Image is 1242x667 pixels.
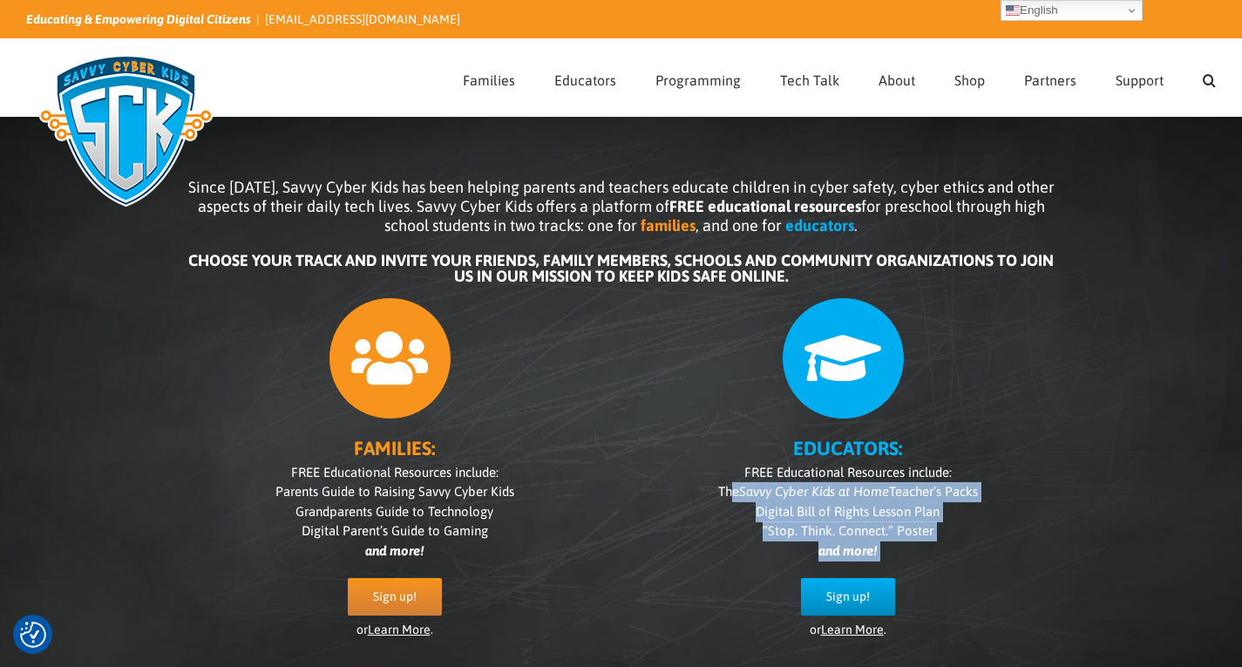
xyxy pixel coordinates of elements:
[763,523,933,538] span: “Stop. Think. Connect.” Poster
[696,216,782,235] span: , and one for
[365,543,424,558] i: and more!
[1203,39,1216,116] a: Search
[718,484,978,499] span: The Teacher’s Packs
[655,73,741,87] span: Programming
[641,216,696,235] b: families
[463,73,515,87] span: Families
[744,465,952,480] span: FREE Educational Resources include:
[954,73,985,87] span: Shop
[354,437,435,459] b: FAMILIES:
[1024,39,1076,116] a: Partners
[348,578,442,616] a: Sign up!
[879,73,915,87] span: About
[793,437,902,459] b: EDUCATORS:
[669,197,861,215] b: FREE educational resources
[373,589,417,604] span: Sign up!
[554,73,616,87] span: Educators
[826,589,870,604] span: Sign up!
[756,504,940,519] span: Digital Bill of Rights Lesson Plan
[739,484,889,499] i: Savvy Cyber Kids at Home
[463,39,1216,116] nav: Main Menu
[291,465,499,480] span: FREE Educational Resources include:
[879,39,915,116] a: About
[463,39,515,116] a: Families
[821,623,884,636] a: Learn More
[818,543,877,558] i: and more!
[1024,73,1076,87] span: Partners
[1116,73,1164,87] span: Support
[954,39,985,116] a: Shop
[188,251,1054,285] b: CHOOSE YOUR TRACK AND INVITE YOUR FRIENDS, FAMILY MEMBERS, SCHOOLS AND COMMUNITY ORGANIZATIONS TO...
[295,504,493,519] span: Grandparents Guide to Technology
[302,523,488,538] span: Digital Parent’s Guide to Gaming
[801,578,895,616] a: Sign up!
[780,73,839,87] span: Tech Talk
[275,484,514,499] span: Parents Guide to Raising Savvy Cyber Kids
[368,623,431,636] a: Learn More
[785,216,854,235] b: educators
[1006,3,1020,17] img: en
[780,39,839,116] a: Tech Talk
[26,12,251,26] i: Educating & Empowering Digital Citizens
[356,623,433,636] span: or .
[554,39,616,116] a: Educators
[265,12,460,26] a: [EMAIL_ADDRESS][DOMAIN_NAME]
[854,216,858,235] span: .
[810,623,886,636] span: or .
[20,622,46,648] button: Consent Preferences
[20,622,46,648] img: Revisit consent button
[655,39,741,116] a: Programming
[1116,39,1164,116] a: Support
[188,178,1055,235] span: Since [DATE], Savvy Cyber Kids has been helping parents and teachers educate children in cyber sa...
[26,44,226,218] img: Savvy Cyber Kids Logo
